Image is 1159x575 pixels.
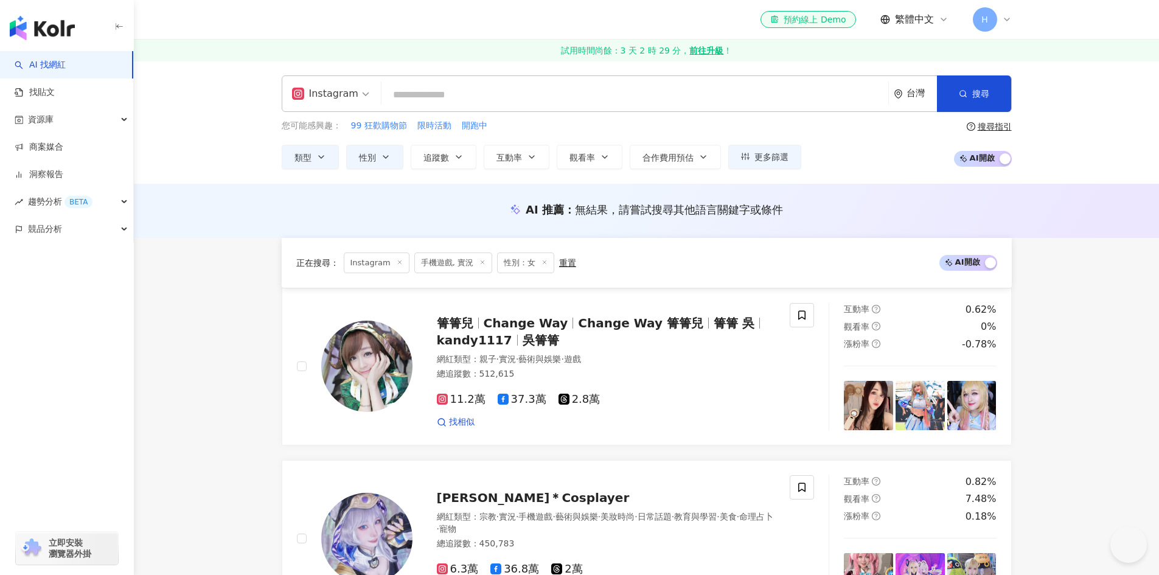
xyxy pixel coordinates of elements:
span: Change Way 箐箐兒 [578,316,703,330]
button: 開跑中 [461,119,488,133]
span: 11.2萬 [437,393,486,406]
span: · [516,354,518,364]
div: 總追蹤數 ： 512,615 [437,368,776,380]
span: 漲粉率 [844,511,869,521]
span: 開跑中 [462,120,487,132]
div: AI 推薦 ： [526,202,783,217]
button: 合作費用預估 [630,145,721,169]
span: 教育與學習 [674,512,717,521]
span: 您可能感興趣： [282,120,341,132]
span: 資源庫 [28,106,54,133]
span: · [598,512,600,521]
span: 合作費用預估 [642,153,694,162]
a: chrome extension立即安裝 瀏覽器外掛 [16,532,118,565]
span: question-circle [872,340,880,348]
button: 搜尋 [937,75,1011,112]
button: 追蹤數 [411,145,476,169]
span: 正在搜尋 ： [296,258,339,268]
span: 無結果，請嘗試搜尋其他語言關鍵字或條件 [575,203,783,216]
span: kandy1117 [437,333,512,347]
button: 性別 [346,145,403,169]
div: Instagram [292,84,358,103]
a: 預約線上 Demo [760,11,855,28]
span: 觀看率 [844,494,869,504]
div: 0% [981,320,996,333]
img: post-image [896,381,945,430]
span: 37.3萬 [498,393,546,406]
span: · [496,512,499,521]
a: 洞察報告 [15,169,63,181]
img: logo [10,16,75,40]
span: question-circle [872,305,880,313]
div: 總追蹤數 ： 450,783 [437,538,776,550]
span: 手機遊戲, 實況 [414,253,492,273]
div: 0.62% [966,303,997,316]
span: 搜尋 [972,89,989,99]
div: 0.18% [966,510,997,523]
button: 觀看率 [557,145,622,169]
button: 限時活動 [417,119,452,133]
span: 互動率 [496,153,522,162]
a: 找相似 [437,416,475,428]
span: 觀看率 [844,322,869,332]
span: · [496,354,499,364]
span: question-circle [872,512,880,520]
span: question-circle [967,122,975,131]
div: 搜尋指引 [978,122,1012,131]
span: · [561,354,563,364]
div: 台灣 [907,88,937,99]
span: 實況 [499,512,516,521]
div: 7.48% [966,492,997,506]
span: 互動率 [844,476,869,486]
span: 藝術與娛樂 [555,512,598,521]
span: · [437,524,439,534]
div: 0.82% [966,475,997,489]
span: 美妝時尚 [600,512,635,521]
span: question-circle [872,494,880,503]
span: 互動率 [844,304,869,314]
button: 類型 [282,145,339,169]
span: 限時活動 [417,120,451,132]
button: 99 狂歡購物節 [350,119,408,133]
span: 立即安裝 瀏覽器外掛 [49,537,91,559]
span: 命理占卜 [739,512,773,521]
button: 更多篩選 [728,145,801,169]
span: [PERSON_NAME]＊Cosplayer [437,490,630,505]
span: 99 狂歡購物節 [351,120,407,132]
button: 互動率 [484,145,549,169]
span: 實況 [499,354,516,364]
strong: 前往升級 [689,44,723,57]
span: 類型 [294,153,312,162]
span: 箐箐兒 [437,316,473,330]
span: 手機遊戲 [518,512,552,521]
span: 遊戲 [564,354,581,364]
img: chrome extension [19,538,43,558]
span: 漲粉率 [844,339,869,349]
a: 商案媒合 [15,141,63,153]
iframe: Help Scout Beacon - Open [1110,526,1147,563]
span: question-circle [872,322,880,330]
span: 寵物 [439,524,456,534]
span: · [717,512,719,521]
span: · [672,512,674,521]
span: 追蹤數 [423,153,449,162]
span: 找相似 [449,416,475,428]
span: · [737,512,739,521]
span: · [552,512,555,521]
span: 美食 [720,512,737,521]
span: environment [894,89,903,99]
span: 競品分析 [28,215,62,243]
span: Change Way [484,316,568,330]
img: post-image [947,381,997,430]
a: KOL Avatar箐箐兒Change WayChange Way 箐箐兒箐箐 吳kandy1117吳箐箐網紅類型：親子·實況·藝術與娛樂·遊戲總追蹤數：512,61511.2萬37.3萬2.8... [282,288,1012,445]
span: H [981,13,988,26]
span: 繁體中文 [895,13,934,26]
span: Instagram [344,253,409,273]
a: searchAI 找網紅 [15,59,66,71]
a: 試用時間尚餘：3 天 2 時 29 分，前往升級！ [134,40,1159,61]
span: · [516,512,518,521]
span: 日常話題 [638,512,672,521]
span: 觀看率 [569,153,595,162]
span: 性別：女 [497,253,554,273]
div: 預約線上 Demo [770,13,846,26]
